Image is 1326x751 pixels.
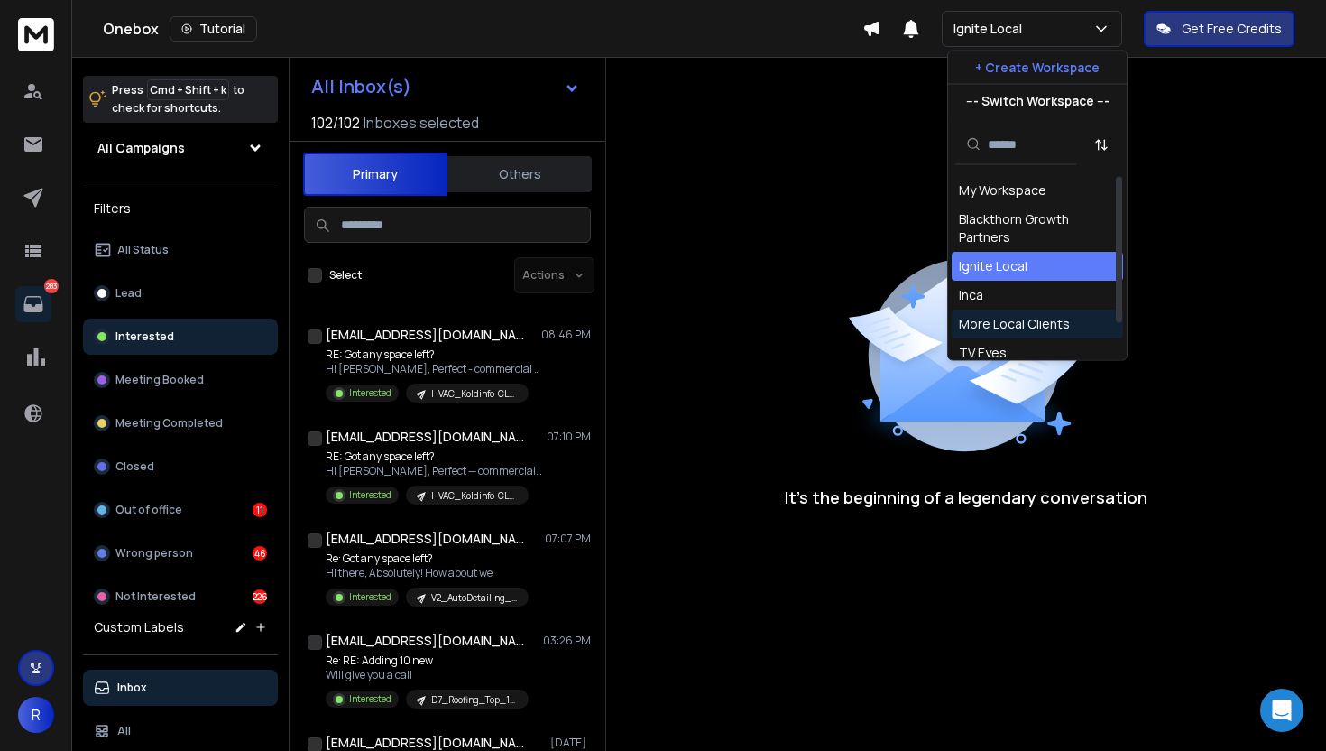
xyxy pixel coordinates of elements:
[115,286,142,301] p: Lead
[83,670,278,706] button: Inbox
[431,387,518,401] p: HVAC_Koldinfo-CLEANED
[147,79,229,100] span: Cmd + Shift + k
[326,552,529,566] p: Re: Got any space left?
[311,78,411,96] h1: All Inbox(s)
[349,590,391,604] p: Interested
[326,632,524,650] h1: [EMAIL_ADDRESS][DOMAIN_NAME]
[18,697,54,733] button: R
[959,210,1116,246] div: Blackthorn Growth Partners
[103,16,862,42] div: Onebox
[326,530,524,548] h1: [EMAIL_ADDRESS][DOMAIN_NAME]
[326,326,524,344] h1: [EMAIL_ADDRESS][DOMAIN_NAME]
[959,315,1070,333] div: More Local Clients
[541,328,591,342] p: 08:46 PM
[966,92,1110,110] p: --- Switch Workspace ---
[83,362,278,398] button: Meeting Booked
[326,428,524,446] h1: [EMAIL_ADDRESS][DOMAIN_NAME]
[349,692,391,706] p: Interested
[115,329,174,344] p: Interested
[1144,11,1294,47] button: Get Free Credits
[115,546,193,561] p: Wrong person
[83,713,278,749] button: All
[326,668,529,682] p: Will give you a call
[959,286,983,304] div: Inca
[349,386,391,400] p: Interested
[297,69,594,105] button: All Inbox(s)
[83,405,278,441] button: Meeting Completed
[349,488,391,502] p: Interested
[364,112,479,134] h3: Inboxes selected
[431,591,518,605] p: V2_AutoDetailing_KoldInfo-CLEANED
[550,736,591,750] p: [DATE]
[785,485,1147,510] p: It’s the beginning of a legendary conversation
[959,181,1046,199] div: My Workspace
[303,153,447,196] button: Primary
[117,681,147,695] p: Inbox
[447,154,592,194] button: Others
[253,546,267,561] div: 46
[326,362,542,376] p: Hi [PERSON_NAME], Perfect - commercial HVAC
[44,279,59,293] p: 283
[431,693,518,707] p: D7_Roofing_Top_100_Usa_Cities-CLEANED
[83,130,278,166] button: All Campaigns
[97,139,185,157] h1: All Campaigns
[117,243,169,257] p: All Status
[326,566,529,580] p: Hi there, Absolutely! How about we
[83,579,278,615] button: Not Interested226
[83,492,278,528] button: Out of office11
[83,319,278,355] button: Interested
[83,232,278,268] button: All Status
[1182,20,1282,38] p: Get Free Credits
[1083,126,1119,162] button: Sort by Sort A-Z
[311,112,360,134] span: 102 / 102
[117,724,131,738] p: All
[959,344,1007,362] div: TV Eyes
[326,464,542,478] p: Hi [PERSON_NAME], Perfect — commercial leads
[15,286,51,322] a: 283
[83,535,278,571] button: Wrong person46
[170,16,257,42] button: Tutorial
[83,449,278,485] button: Closed
[115,416,223,431] p: Meeting Completed
[83,275,278,311] button: Lead
[83,196,278,221] h3: Filters
[948,51,1127,84] button: + Create Workspace
[547,430,591,444] p: 07:10 PM
[253,503,267,517] div: 11
[115,373,204,387] p: Meeting Booked
[545,532,591,546] p: 07:07 PM
[543,634,591,648] p: 03:26 PM
[959,257,1027,275] div: Ignite Local
[94,618,184,636] h3: Custom Labels
[115,503,182,517] p: Out of office
[112,81,244,117] p: Press to check for shortcuts.
[975,59,1100,77] p: + Create Workspace
[115,459,154,474] p: Closed
[326,450,542,464] p: RE: Got any space left?
[326,348,542,362] p: RE: Got any space left?
[253,589,267,604] div: 226
[326,654,529,668] p: Re: RE: Adding 10 new
[1260,689,1303,732] div: Open Intercom Messenger
[953,20,1029,38] p: Ignite Local
[115,589,196,604] p: Not Interested
[329,268,362,283] label: Select
[431,489,518,503] p: HVAC_Koldinfo-CLEANED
